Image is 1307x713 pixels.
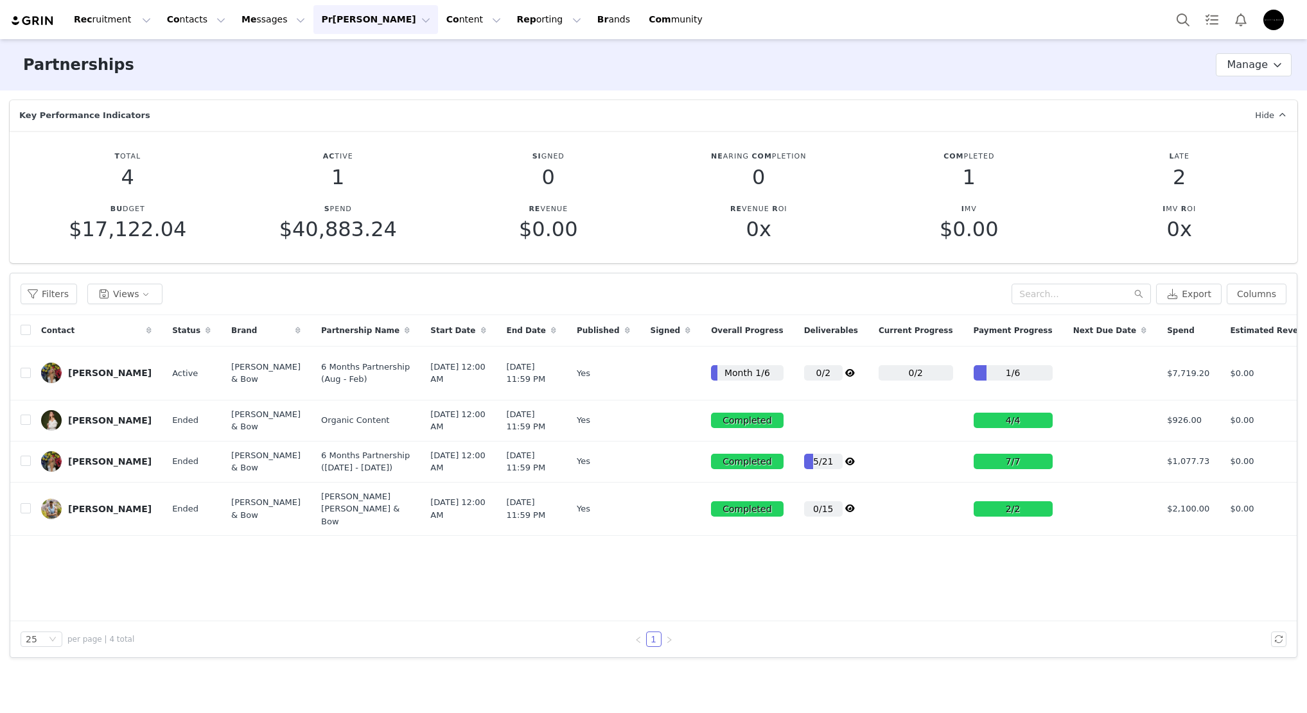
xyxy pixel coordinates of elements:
[577,455,590,468] span: Yes
[159,5,233,34] button: Contacts
[711,413,783,428] div: Completed
[532,152,565,160] span: gned
[321,361,410,386] span: 6 Months Partnership (Aug - Feb)
[974,501,1053,517] div: 2/2
[114,152,141,160] span: otal
[69,217,108,241] span: $17
[41,410,152,431] a: [PERSON_NAME]
[974,454,1053,469] div: 7/7
[772,205,787,213] span: OI
[730,205,769,213] span: venue
[430,361,486,386] span: [DATE] 12:00 AM
[41,451,152,472] a: [PERSON_NAME]
[665,636,673,644] i: icon: right
[430,496,486,521] span: [DATE] 12:00 AM
[439,5,509,34] button: Content
[66,5,159,34] button: Recruitment
[87,284,162,304] button: Views
[879,325,953,336] span: Current Progress
[1170,152,1175,160] span: L
[662,631,677,647] li: Next Page
[1167,414,1202,427] span: $926.00
[68,368,152,378] div: [PERSON_NAME]
[231,408,301,433] span: [PERSON_NAME] & Bow
[279,217,319,241] span: $40
[30,166,225,189] p: 4
[1162,205,1166,213] span: I
[41,325,75,336] span: Contact
[321,325,399,336] span: Partnership Name
[67,633,134,645] span: per page | 4 total
[872,166,1067,189] p: 1
[1167,455,1209,468] span: $1,077.73
[507,496,556,521] span: [DATE] 11:59 PM
[41,451,62,472] img: 3cd8fdaf-2531-41f5-86df-03741a886127.jpg
[1227,57,1268,73] span: Manage
[1167,367,1209,380] span: $7,719.20
[507,449,556,474] span: [DATE] 11:59 PM
[590,5,640,34] a: Brands
[321,449,410,474] span: 6 Months Partnership ([DATE] - [DATE])
[577,325,620,336] span: Published
[529,205,568,213] span: venue
[1082,218,1277,241] p: 0x
[974,325,1053,336] span: Payment Progress
[323,152,353,160] span: tive
[172,455,198,468] span: Ended
[241,166,436,189] p: 1
[430,449,486,474] span: [DATE] 12:00 AM
[324,205,352,213] span: pend
[641,5,714,34] a: Community
[41,499,62,519] img: 505b9aa0-8dd5-46b1-8731-72715c5f5aca.jpg
[662,166,857,189] p: 0
[41,363,152,383] a: [PERSON_NAME]
[279,217,397,241] span: ,883.24
[577,367,590,380] span: Yes
[804,501,843,517] div: 0/15
[234,5,313,34] button: Messages
[23,53,134,76] h3: Partnerships
[321,414,389,427] span: Organic Content
[711,501,783,517] div: Completed
[26,632,37,646] div: 25
[711,454,783,469] div: Completed
[1247,100,1297,131] a: Hide
[751,152,771,160] span: Com
[231,449,301,474] span: [PERSON_NAME] & Bow
[1134,289,1143,298] i: icon: search
[172,414,198,427] span: Ended
[110,205,145,213] span: dget
[1162,205,1178,213] span: MV
[711,152,749,160] span: aring
[16,109,160,122] div: Key Performance Indicators
[41,410,62,431] img: 491350e3-76d5-4f25-bd8d-bf12b1fe99f0.jpg
[231,361,301,386] span: [PERSON_NAME] & Bow
[532,152,541,160] span: Si
[1227,284,1286,304] button: Columns
[519,217,532,241] span: $
[651,325,681,336] span: Signed
[1170,152,1189,160] span: ate
[1227,5,1255,34] button: Notifications
[974,413,1053,428] div: 4/4
[804,454,843,469] div: 5/21
[451,166,646,189] p: 0
[940,217,999,241] span: 0.00
[711,325,783,336] span: Overall Progress
[41,363,62,383] img: 3cd8fdaf-2531-41f5-86df-03741a886127.jpg
[110,205,123,213] span: Bu
[49,635,57,644] i: icon: down
[1216,53,1292,76] button: Manage
[1181,205,1187,213] span: R
[711,152,723,160] span: Ne
[430,325,475,336] span: Start Date
[647,632,661,646] a: 1
[730,205,742,213] span: Re
[10,15,55,27] img: grin logo
[974,365,1053,381] div: 1/6
[430,408,486,433] span: [DATE] 12:00 AM
[1073,325,1137,336] span: Next Due Date
[1082,166,1277,189] p: 2
[772,205,778,213] span: R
